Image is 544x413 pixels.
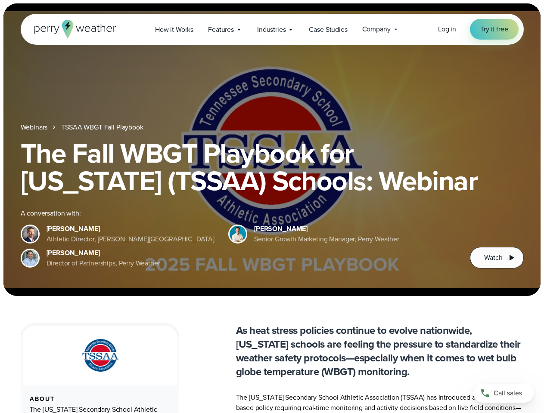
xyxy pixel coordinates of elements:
[473,384,534,403] a: Call sales
[21,122,48,133] a: Webinars
[22,226,38,242] img: Brian Wyatt
[480,24,508,34] span: Try it free
[61,122,143,133] a: TSSAA WBGT Fall Playbook
[148,21,201,38] a: How it Works
[254,224,399,234] div: [PERSON_NAME]
[47,248,160,258] div: [PERSON_NAME]
[21,139,524,194] h1: The Fall WBGT Playbook for [US_STATE] (TSSAA) Schools: Webinar
[302,21,354,38] a: Case Studies
[155,25,193,35] span: How it Works
[71,336,129,375] img: TSSAA-Tennessee-Secondary-School-Athletic-Association.svg
[470,247,523,268] button: Watch
[438,24,456,34] a: Log in
[30,396,170,403] div: About
[309,25,347,35] span: Case Studies
[47,234,215,244] div: Athletic Director, [PERSON_NAME][GEOGRAPHIC_DATA]
[230,226,246,242] img: Spencer Patton, Perry Weather
[236,324,524,379] p: As heat stress policies continue to evolve nationwide, [US_STATE] schools are feeling the pressur...
[22,250,38,266] img: Jeff Wood
[484,253,502,263] span: Watch
[21,122,524,133] nav: Breadcrumb
[208,25,234,35] span: Features
[21,208,457,219] div: A conversation with:
[470,19,518,40] a: Try it free
[254,234,399,244] div: Senior Growth Marketing Manager, Perry Weather
[47,258,160,268] div: Director of Partnerships, Perry Weather
[494,388,522,398] span: Call sales
[47,224,215,234] div: [PERSON_NAME]
[257,25,286,35] span: Industries
[362,24,391,34] span: Company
